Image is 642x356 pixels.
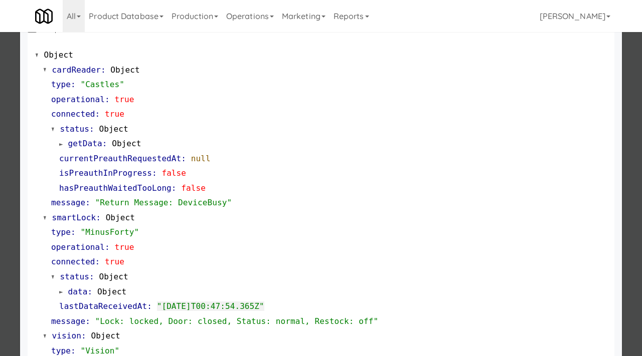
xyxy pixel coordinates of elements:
[106,213,135,222] span: Object
[60,124,89,134] span: status
[89,124,94,134] span: :
[105,109,124,119] span: true
[59,168,152,178] span: isPreauthInProgress
[59,183,172,193] span: hasPreauthWaitedTooLong
[68,287,88,296] span: data
[35,8,53,25] img: Micromart
[71,80,76,89] span: :
[51,346,71,355] span: type
[105,242,110,252] span: :
[105,95,110,104] span: :
[59,154,181,163] span: currentPreauthRequestedAt
[59,301,147,311] span: lastDataReceivedAt
[157,301,264,311] span: "[DATE]T00:47:54.365Z"
[51,95,105,104] span: operational
[87,287,92,296] span: :
[95,257,100,266] span: :
[68,139,102,148] span: getData
[51,257,95,266] span: connected
[95,198,232,207] span: "Return Message: DeviceBusy"
[51,198,85,207] span: message
[172,183,177,193] span: :
[110,65,139,75] span: Object
[99,124,128,134] span: Object
[51,80,71,89] span: type
[85,198,90,207] span: :
[71,346,76,355] span: :
[162,168,186,178] span: false
[191,154,211,163] span: null
[95,109,100,119] span: :
[52,213,96,222] span: smartLock
[97,287,126,296] span: Object
[85,316,90,326] span: :
[89,272,94,281] span: :
[95,316,379,326] span: "Lock: locked, Door: closed, Status: normal, Restock: off"
[60,272,89,281] span: status
[80,227,139,237] span: "MinusForty"
[81,331,86,340] span: :
[112,139,141,148] span: Object
[181,183,206,193] span: false
[51,316,85,326] span: message
[80,80,124,89] span: "Castles"
[181,154,186,163] span: :
[101,65,106,75] span: :
[44,50,73,60] span: Object
[152,168,157,178] span: :
[52,331,81,340] span: vision
[71,227,76,237] span: :
[96,213,101,222] span: :
[91,331,120,340] span: Object
[51,227,71,237] span: type
[105,257,124,266] span: true
[102,139,107,148] span: :
[51,109,95,119] span: connected
[115,242,134,252] span: true
[147,301,152,311] span: :
[115,95,134,104] span: true
[52,65,101,75] span: cardReader
[99,272,128,281] span: Object
[51,242,105,252] span: operational
[80,346,119,355] span: "Vision"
